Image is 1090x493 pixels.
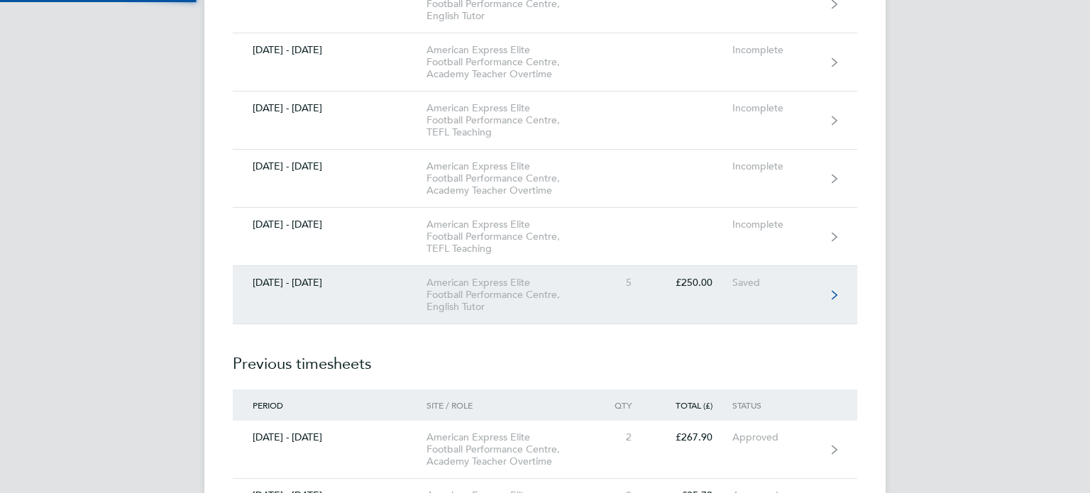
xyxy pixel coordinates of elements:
[233,33,857,92] a: [DATE] - [DATE]American Express Elite Football Performance Centre, Academy Teacher OvertimeIncomp...
[233,44,426,56] div: [DATE] - [DATE]
[233,92,857,150] a: [DATE] - [DATE]American Express Elite Football Performance Centre, TEFL TeachingIncomplete
[732,102,820,114] div: Incomplete
[651,277,732,289] div: £250.00
[732,218,820,231] div: Incomplete
[233,421,857,479] a: [DATE] - [DATE]American Express Elite Football Performance Centre, Academy Teacher Overtime2£267....
[233,218,426,231] div: [DATE] - [DATE]
[426,160,589,196] div: American Express Elite Football Performance Centre, Academy Teacher Overtime
[233,266,857,324] a: [DATE] - [DATE]American Express Elite Football Performance Centre, English Tutor5£250.00Saved
[732,160,820,172] div: Incomplete
[589,400,651,410] div: Qty
[233,431,426,443] div: [DATE] - [DATE]
[651,431,732,443] div: £267.90
[233,277,426,289] div: [DATE] - [DATE]
[651,400,732,410] div: Total (£)
[426,400,589,410] div: Site / Role
[233,102,426,114] div: [DATE] - [DATE]
[589,277,651,289] div: 5
[426,102,589,138] div: American Express Elite Football Performance Centre, TEFL Teaching
[233,324,857,389] h2: Previous timesheets
[253,399,283,411] span: Period
[426,44,589,80] div: American Express Elite Football Performance Centre, Academy Teacher Overtime
[732,44,820,56] div: Incomplete
[233,208,857,266] a: [DATE] - [DATE]American Express Elite Football Performance Centre, TEFL TeachingIncomplete
[732,400,820,410] div: Status
[426,431,589,467] div: American Express Elite Football Performance Centre, Academy Teacher Overtime
[426,277,589,313] div: American Express Elite Football Performance Centre, English Tutor
[233,160,426,172] div: [DATE] - [DATE]
[732,431,820,443] div: Approved
[233,150,857,208] a: [DATE] - [DATE]American Express Elite Football Performance Centre, Academy Teacher OvertimeIncomp...
[426,218,589,255] div: American Express Elite Football Performance Centre, TEFL Teaching
[589,431,651,443] div: 2
[732,277,820,289] div: Saved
